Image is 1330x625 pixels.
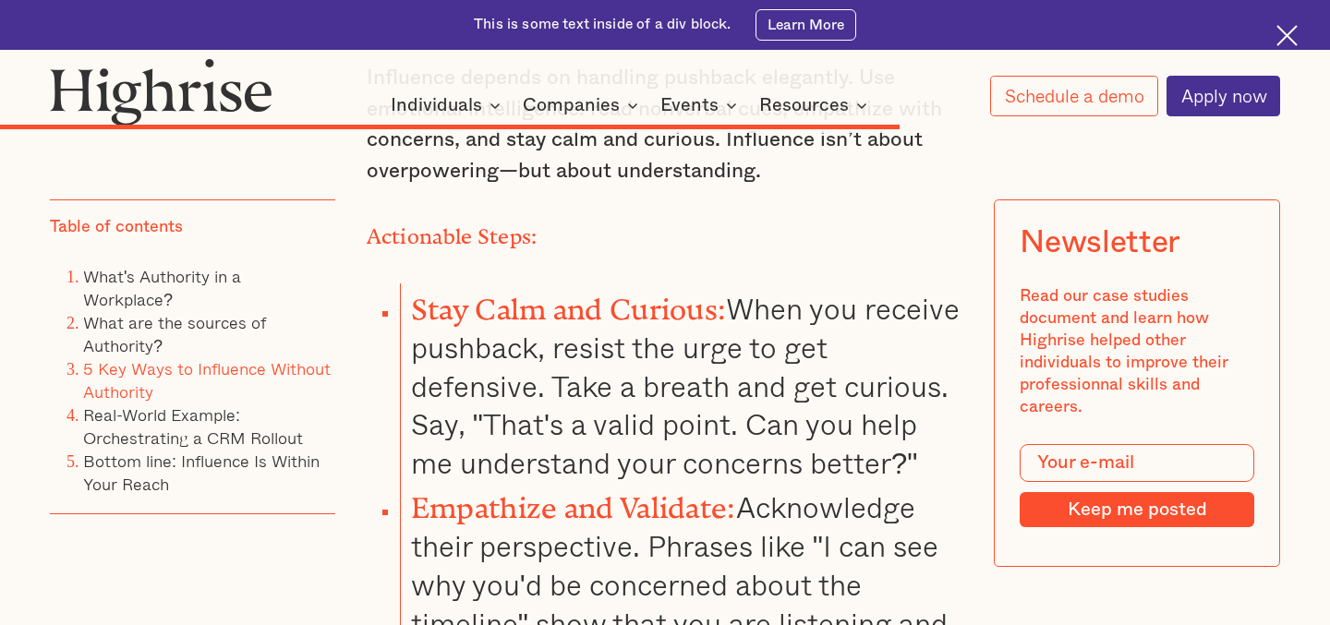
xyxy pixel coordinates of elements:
[50,217,183,239] div: Table of contents
[400,283,964,482] li: When you receive pushback, resist the urge to get defensive. Take a breath and get curious. Say, ...
[391,94,506,116] div: Individuals
[474,15,731,34] div: This is some text inside of a div block.
[523,94,620,116] div: Companies
[756,9,855,42] a: Learn More
[1021,225,1181,261] div: Newsletter
[990,76,1157,116] a: Schedule a demo
[759,94,849,116] div: Resources
[367,224,538,238] strong: Actionable Steps:
[391,94,482,116] div: Individuals
[1167,76,1280,116] a: Apply now
[411,491,736,510] strong: Empathize and Validate:
[660,94,743,116] div: Events
[83,355,331,404] a: 5 Key Ways to Influence Without Authority
[411,293,727,311] strong: Stay Calm and Curious:
[660,94,719,116] div: Events
[50,58,272,126] img: Highrise logo
[83,263,241,312] a: What's Authority in a Workplace?
[83,402,303,451] a: Real-World Example: Orchestrating a CRM Rollout
[1021,444,1254,482] input: Your e-mail
[523,94,644,116] div: Companies
[83,309,266,358] a: What are the sources of Authority?
[1021,492,1254,527] input: Keep me posted
[1276,25,1298,46] img: Cross icon
[83,448,320,497] a: Bottom line: Influence Is Within Your Reach
[1021,286,1254,419] div: Read our case studies document and learn how Highrise helped other individuals to improve their p...
[1021,444,1254,527] form: Modal Form
[759,94,873,116] div: Resources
